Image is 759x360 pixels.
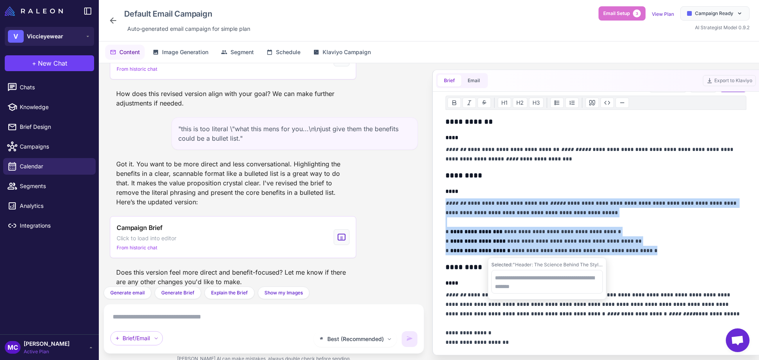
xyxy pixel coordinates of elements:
[599,6,646,21] button: Email Setup3
[5,6,63,16] img: Raleon Logo
[20,221,89,230] span: Integrations
[32,58,36,68] span: +
[20,182,89,190] span: Segments
[5,27,94,46] button: VViccieyewear
[5,55,94,71] button: +New Chat
[110,86,356,111] div: How does this revised version align with your goal? We can make further adjustments if needed.
[8,30,24,43] div: V
[230,48,254,57] span: Segment
[3,198,96,214] a: Analytics
[3,119,96,135] a: Brief Design
[127,25,250,33] span: Auto‑generated email campaign for simple plan
[438,75,461,87] button: Brief
[262,45,305,60] button: Schedule
[110,156,356,210] div: Got it. You want to be more direct and less conversational. Highlighting the benefits in a clear,...
[703,75,756,86] button: Export to Klaviyo
[110,331,163,345] div: Brief/Email
[121,6,253,21] div: Click to edit campaign name
[726,328,750,352] div: Open chat
[3,217,96,234] a: Integrations
[216,45,259,60] button: Segment
[24,348,70,355] span: Active Plan
[461,75,486,87] button: Email
[211,289,248,296] span: Explain the Brief
[161,289,194,296] span: Generate Brief
[155,286,201,299] button: Generate Brief
[529,98,544,108] button: H3
[5,6,66,16] a: Raleon Logo
[20,123,89,131] span: Brief Design
[110,289,145,296] span: Generate email
[162,48,208,57] span: Image Generation
[491,262,513,268] span: Selected:
[124,23,253,35] div: Click to edit description
[148,45,213,60] button: Image Generation
[38,58,67,68] span: New Chat
[20,162,89,171] span: Calendar
[695,25,750,30] span: AI Strategist Model 0.9.2
[20,103,89,111] span: Knowledge
[117,66,157,73] span: From historic chat
[117,234,176,243] span: Click to load into editor
[20,202,89,210] span: Analytics
[204,286,255,299] button: Explain the Brief
[3,178,96,194] a: Segments
[3,138,96,155] a: Campaigns
[3,79,96,96] a: Chats
[119,48,140,57] span: Content
[603,10,630,17] span: Email Setup
[513,98,527,108] button: H2
[276,48,300,57] span: Schedule
[308,45,376,60] button: Klaviyo Campaign
[24,339,70,348] span: [PERSON_NAME]
[104,286,151,299] button: Generate email
[172,117,418,150] div: "this is too literal \"what this mens for you...\n\njust give them the benefits could be a bullet...
[327,335,384,343] span: Best (Recommended)
[323,48,371,57] span: Klaviyo Campaign
[3,158,96,175] a: Calendar
[491,261,603,268] div: "Header: The Science Behind The Style Text: Our #1 ranking comes from over 12 years of dedication...
[27,32,63,41] span: Viccieyewear
[5,341,21,354] div: MC
[105,45,145,60] button: Content
[20,142,89,151] span: Campaigns
[3,99,96,115] a: Knowledge
[110,264,356,290] div: Does this version feel more direct and benefit-focused? Let me know if there are any other change...
[258,286,310,299] button: Show my Images
[652,11,674,17] a: View Plan
[20,83,89,92] span: Chats
[264,289,303,296] span: Show my Images
[695,10,733,17] span: Campaign Ready
[117,223,162,232] span: Campaign Brief
[313,331,397,347] button: Best (Recommended)
[498,98,511,108] button: H1
[117,244,157,251] span: From historic chat
[633,9,641,17] span: 3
